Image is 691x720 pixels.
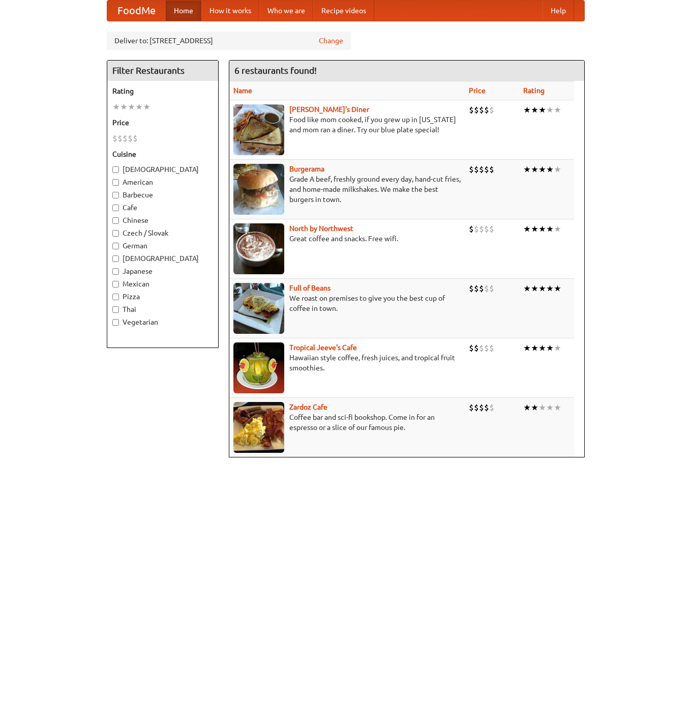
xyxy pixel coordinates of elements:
[523,164,531,175] li: ★
[289,284,331,292] a: Full of Beans
[112,149,213,159] h5: Cuisine
[107,32,351,50] div: Deliver to: [STREET_ADDRESS]
[112,266,213,276] label: Japanese
[233,223,284,274] img: north.jpg
[531,342,538,354] li: ★
[112,255,119,262] input: [DEMOGRAPHIC_DATA]
[112,294,119,300] input: Pizza
[233,402,284,453] img: zardoz.jpg
[120,101,128,112] li: ★
[523,342,531,354] li: ★
[112,268,119,275] input: Japanese
[538,164,546,175] li: ★
[474,283,479,294] li: $
[233,412,461,433] p: Coffee bar and sci-fi bookshop. Come in for an espresso or a slice of our famous pie.
[112,217,119,224] input: Chinese
[289,224,353,233] a: North by Northwest
[484,164,489,175] li: $
[201,1,259,21] a: How it works
[289,105,369,113] b: [PERSON_NAME]'s Diner
[479,283,484,294] li: $
[538,104,546,116] li: ★
[469,283,474,294] li: $
[538,283,546,294] li: ★
[112,118,213,128] h5: Price
[546,342,554,354] li: ★
[554,104,561,116] li: ★
[523,223,531,235] li: ★
[112,304,213,314] label: Thai
[474,342,479,354] li: $
[538,402,546,413] li: ★
[489,283,494,294] li: $
[531,164,538,175] li: ★
[484,223,489,235] li: $
[107,61,218,81] h4: Filter Restaurants
[289,165,324,173] a: Burgerama
[489,164,494,175] li: $
[112,306,119,313] input: Thai
[234,66,317,75] ng-pluralize: 6 restaurants found!
[112,230,119,237] input: Czech / Slovak
[123,133,128,144] li: $
[289,343,357,352] a: Tropical Jeeve's Cafe
[546,402,554,413] li: ★
[523,87,545,95] a: Rating
[484,342,489,354] li: $
[112,228,213,238] label: Czech / Slovak
[133,133,138,144] li: $
[112,279,213,289] label: Mexican
[112,101,120,112] li: ★
[489,223,494,235] li: $
[474,104,479,116] li: $
[554,223,561,235] li: ★
[474,402,479,413] li: $
[469,104,474,116] li: $
[112,241,213,251] label: German
[112,179,119,186] input: American
[546,164,554,175] li: ★
[233,353,461,373] p: Hawaiian style coffee, fresh juices, and tropical fruit smoothies.
[546,104,554,116] li: ★
[259,1,313,21] a: Who we are
[112,319,119,326] input: Vegetarian
[479,104,484,116] li: $
[233,234,461,244] p: Great coffee and snacks. Free wifi.
[523,283,531,294] li: ★
[112,177,213,187] label: American
[289,403,327,411] a: Zardoz Cafe
[484,283,489,294] li: $
[112,190,213,200] label: Barbecue
[469,223,474,235] li: $
[489,104,494,116] li: $
[543,1,574,21] a: Help
[112,203,213,213] label: Cafe
[112,166,119,173] input: [DEMOGRAPHIC_DATA]
[233,114,461,135] p: Food like mom cooked, if you grew up in [US_STATE] and mom ran a diner. Try our blue plate special!
[546,223,554,235] li: ★
[484,104,489,116] li: $
[166,1,201,21] a: Home
[469,402,474,413] li: $
[233,342,284,393] img: jeeves.jpg
[531,223,538,235] li: ★
[233,293,461,313] p: We roast on premises to give you the best cup of coffee in town.
[112,192,119,198] input: Barbecue
[479,164,484,175] li: $
[128,133,133,144] li: $
[538,223,546,235] li: ★
[112,164,213,175] label: [DEMOGRAPHIC_DATA]
[531,402,538,413] li: ★
[531,283,538,294] li: ★
[554,402,561,413] li: ★
[489,402,494,413] li: $
[107,1,166,21] a: FoodMe
[531,104,538,116] li: ★
[523,402,531,413] li: ★
[546,283,554,294] li: ★
[474,223,479,235] li: $
[479,402,484,413] li: $
[233,164,284,215] img: burgerama.jpg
